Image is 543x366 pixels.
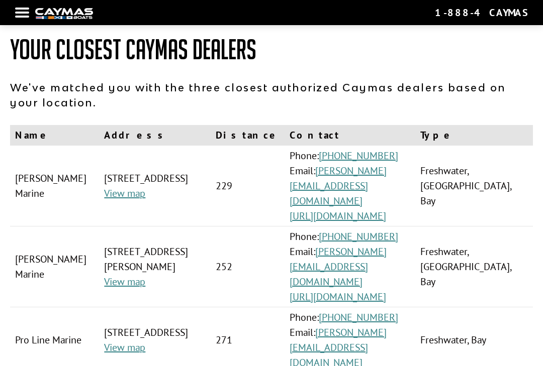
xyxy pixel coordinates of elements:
[290,290,386,303] a: [URL][DOMAIN_NAME]
[415,146,533,226] td: Freshwater, [GEOGRAPHIC_DATA], Bay
[99,125,211,146] th: Address
[319,230,398,243] a: [PHONE_NUMBER]
[285,146,415,226] td: Phone: Email:
[104,341,145,354] a: View map
[104,187,145,200] a: View map
[99,146,211,226] td: [STREET_ADDRESS]
[435,6,528,19] div: 1-888-4CAYMAS
[10,35,533,65] h1: Your Closest Caymas Dealers
[211,125,285,146] th: Distance
[104,275,145,288] a: View map
[35,8,93,19] img: white-logo-c9c8dbefe5ff5ceceb0f0178aa75bf4bb51f6bca0971e226c86eb53dfe498488.png
[10,226,99,307] td: [PERSON_NAME] Marine
[285,226,415,307] td: Phone: Email:
[319,149,398,162] a: [PHONE_NUMBER]
[415,125,533,146] th: Type
[290,245,387,288] a: [PERSON_NAME][EMAIL_ADDRESS][DOMAIN_NAME]
[290,164,387,207] a: [PERSON_NAME][EMAIL_ADDRESS][DOMAIN_NAME]
[319,311,398,324] a: [PHONE_NUMBER]
[10,80,533,110] p: We've matched you with the three closest authorized Caymas dealers based on your location.
[285,125,415,146] th: Contact
[10,125,99,146] th: Name
[211,146,285,226] td: 229
[290,209,386,222] a: [URL][DOMAIN_NAME]
[99,226,211,307] td: [STREET_ADDRESS][PERSON_NAME]
[415,226,533,307] td: Freshwater, [GEOGRAPHIC_DATA], Bay
[10,146,99,226] td: [PERSON_NAME] Marine
[211,226,285,307] td: 252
